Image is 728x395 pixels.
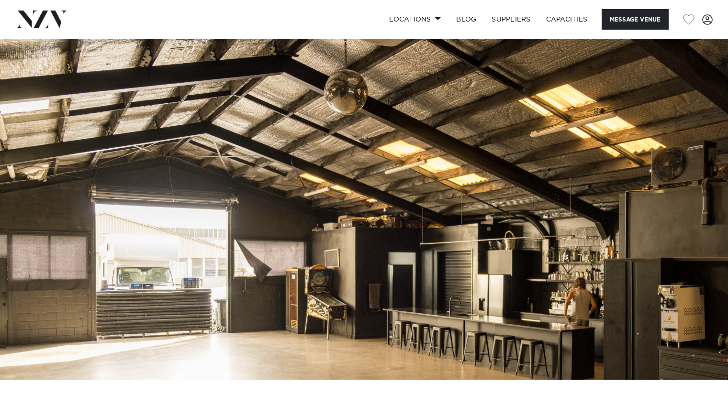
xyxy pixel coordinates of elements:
[381,9,448,30] a: Locations
[602,9,669,30] button: Message Venue
[448,9,484,30] a: BLOG
[484,9,538,30] a: SUPPLIERS
[15,11,67,28] img: nzv-logo.png
[538,9,595,30] a: Capacities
